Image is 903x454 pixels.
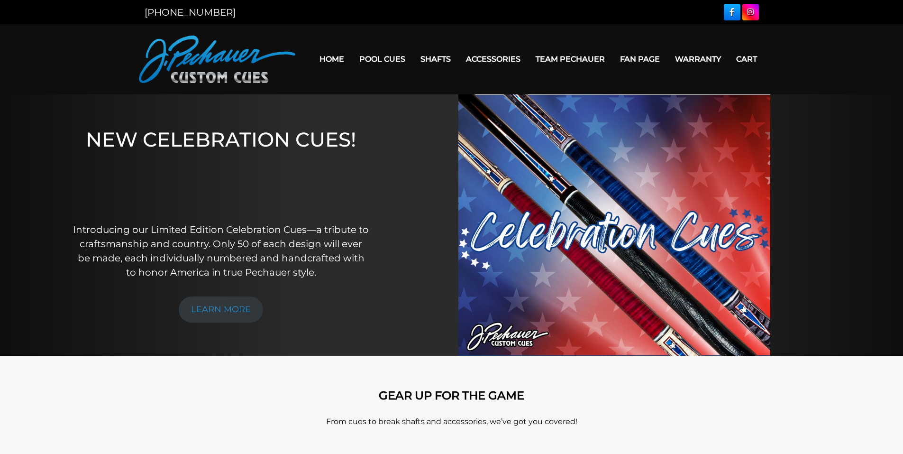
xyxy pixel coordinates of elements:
[667,47,729,71] a: Warranty
[379,389,524,402] strong: GEAR UP FOR THE GAME
[612,47,667,71] a: Fan Page
[182,416,722,427] p: From cues to break shafts and accessories, we’ve got you covered!
[458,47,528,71] a: Accessories
[528,47,612,71] a: Team Pechauer
[145,7,236,18] a: [PHONE_NUMBER]
[179,296,263,323] a: LEARN MORE
[139,36,295,83] img: Pechauer Custom Cues
[73,222,370,279] p: Introducing our Limited Edition Celebration Cues—a tribute to craftsmanship and country. Only 50 ...
[352,47,413,71] a: Pool Cues
[73,128,370,210] h1: NEW CELEBRATION CUES!
[413,47,458,71] a: Shafts
[729,47,765,71] a: Cart
[312,47,352,71] a: Home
